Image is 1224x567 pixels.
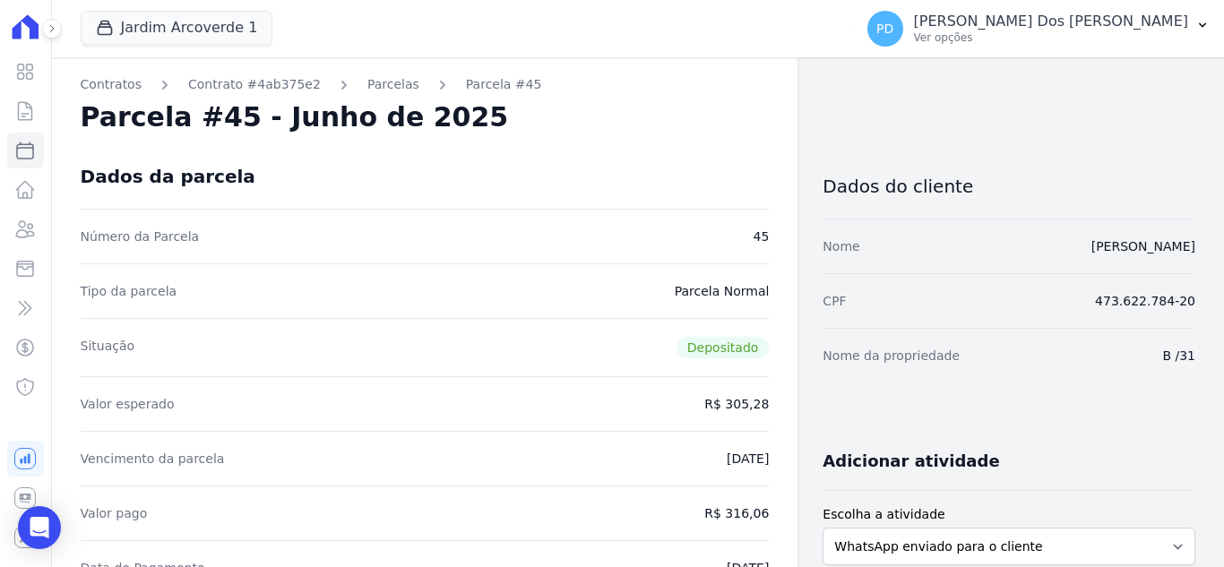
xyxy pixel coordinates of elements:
[367,75,419,94] a: Parcelas
[823,451,999,472] h3: Adicionar atividade
[1162,347,1195,365] dd: B /31
[466,75,542,94] a: Parcela #45
[81,337,135,358] dt: Situação
[81,450,225,468] dt: Vencimento da parcela
[823,237,859,255] dt: Nome
[675,282,770,300] dd: Parcela Normal
[823,292,846,310] dt: CPF
[81,504,148,522] dt: Valor pago
[704,504,769,522] dd: R$ 316,06
[914,30,1188,45] p: Ver opções
[727,450,769,468] dd: [DATE]
[853,4,1224,54] button: PD [PERSON_NAME] Dos [PERSON_NAME] Ver opções
[188,75,321,94] a: Contrato #4ab375e2
[18,506,61,549] div: Open Intercom Messenger
[823,176,1195,197] h3: Dados do cliente
[81,228,200,245] dt: Número da Parcela
[704,395,769,413] dd: R$ 305,28
[81,282,177,300] dt: Tipo da parcela
[81,395,175,413] dt: Valor esperado
[876,22,893,35] span: PD
[81,75,770,94] nav: Breadcrumb
[81,75,142,94] a: Contratos
[823,505,1195,524] label: Escolha a atividade
[914,13,1188,30] p: [PERSON_NAME] Dos [PERSON_NAME]
[81,101,509,133] h2: Parcela #45 - Junho de 2025
[81,166,255,187] div: Dados da parcela
[81,11,273,45] button: Jardim Arcoverde 1
[1091,239,1195,253] a: [PERSON_NAME]
[823,347,960,365] dt: Nome da propriedade
[1095,292,1195,310] dd: 473.622.784-20
[677,337,770,358] span: Depositado
[754,228,770,245] dd: 45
